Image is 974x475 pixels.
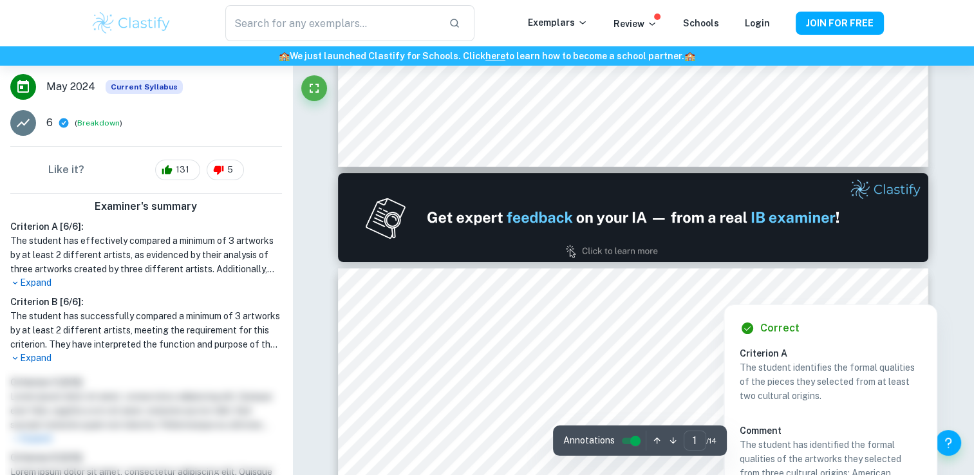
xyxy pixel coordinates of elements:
[683,18,719,28] a: Schools
[10,219,282,234] h6: Criterion A [ 6 / 6 ]:
[169,163,196,176] span: 131
[563,434,615,447] span: Annotations
[106,80,183,94] div: This exemplar is based on the current syllabus. Feel free to refer to it for inspiration/ideas wh...
[10,351,282,365] p: Expand
[46,79,95,95] span: May 2024
[338,173,928,262] img: Ad
[155,160,200,180] div: 131
[77,117,120,129] button: Breakdown
[745,18,770,28] a: Login
[220,163,240,176] span: 5
[106,80,183,94] span: Current Syllabus
[75,117,122,129] span: ( )
[528,15,588,30] p: Exemplars
[10,276,282,290] p: Expand
[225,5,438,41] input: Search for any exemplars...
[207,160,244,180] div: 5
[3,49,971,63] h6: We just launched Clastify for Schools. Click to learn how to become a school partner.
[760,321,800,336] h6: Correct
[46,115,53,131] p: 6
[485,51,505,61] a: here
[5,199,287,214] h6: Examiner's summary
[10,295,282,309] h6: Criterion B [ 6 / 6 ]:
[740,424,921,438] h6: Comment
[48,162,84,178] h6: Like it?
[10,234,282,276] h1: The student has effectively compared a minimum of 3 artworks by at least 2 different artists, as ...
[740,346,932,360] h6: Criterion A
[301,75,327,101] button: Fullscreen
[10,309,282,351] h1: The student has successfully compared a minimum of 3 artworks by at least 2 different artists, me...
[796,12,884,35] button: JOIN FOR FREE
[613,17,657,31] p: Review
[706,435,716,447] span: / 14
[740,360,921,403] p: The student identifies the formal qualities of the pieces they selected from at least two cultura...
[91,10,173,36] img: Clastify logo
[935,430,961,456] button: Help and Feedback
[684,51,695,61] span: 🏫
[279,51,290,61] span: 🏫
